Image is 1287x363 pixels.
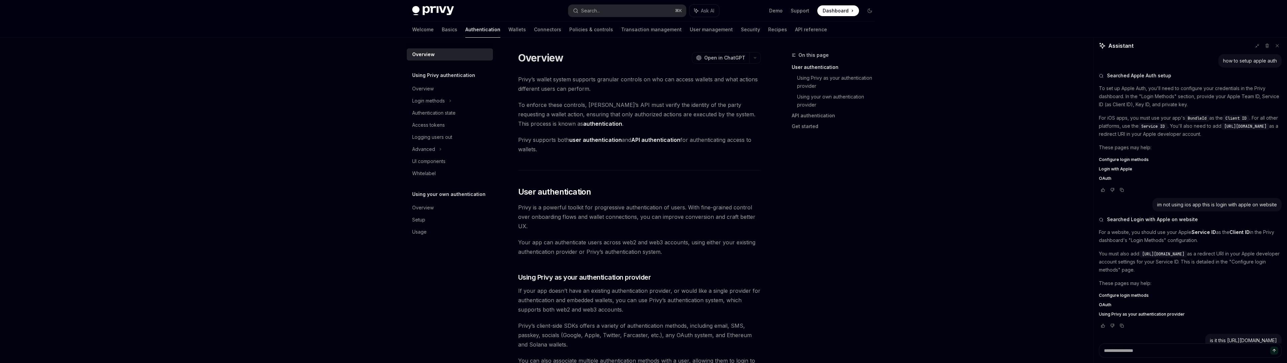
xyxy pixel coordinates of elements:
strong: Service ID [1191,229,1216,235]
p: You must also add as a redirect URI in your Apple developer account settings for your Service ID.... [1099,250,1282,274]
a: Authentication [465,22,500,38]
div: Login methods [412,97,445,105]
span: [URL][DOMAIN_NAME] [1142,251,1184,257]
span: Dashboard [823,7,849,14]
a: Using your own authentication provider [797,91,881,110]
span: Using Privy as your authentication provider [518,273,651,282]
a: API authentication [792,110,881,121]
div: Overview [412,50,435,58]
strong: API authentication [631,136,680,143]
a: Demo [769,7,783,14]
a: API reference [795,22,827,38]
div: Whitelabel [412,169,436,177]
a: Overview [407,48,493,61]
a: Configure login methods [1099,157,1282,162]
a: Support [791,7,809,14]
a: Usage [407,226,493,238]
span: If your app doesn’t have an existing authentication provider, or would like a single provider for... [518,286,761,314]
button: Ask AI [689,5,719,17]
span: Searched Apple Auth setup [1107,72,1171,79]
a: User management [690,22,733,38]
h1: Overview [518,52,564,64]
a: User authentication [792,62,881,73]
span: OAuth [1099,176,1111,181]
span: To enforce these controls, [PERSON_NAME]’s API must verify the identity of the party requesting a... [518,100,761,128]
div: Setup [412,216,425,224]
p: For a website, you should use your Apple as the in the Privy dashboard's "Login Methods" configur... [1099,228,1282,244]
a: Whitelabel [407,167,493,179]
div: Logging users out [412,133,452,141]
span: Privy’s client-side SDKs offers a variety of authentication methods, including email, SMS, passke... [518,321,761,349]
span: Client ID [1225,116,1247,121]
a: Logging users out [407,131,493,143]
span: Using Privy as your authentication provider [1099,312,1185,317]
a: Basics [442,22,457,38]
div: Access tokens [412,121,445,129]
button: Send message [1270,347,1278,355]
p: These pages may help: [1099,144,1282,152]
span: BundleId [1188,116,1207,121]
a: Using Privy as your authentication provider [797,73,881,91]
span: Privy’s wallet system supports granular controls on who can access wallets and what actions diffe... [518,75,761,93]
a: Login with Apple [1099,166,1282,172]
a: Dashboard [817,5,859,16]
strong: user authentication [569,136,622,143]
span: User authentication [518,187,591,197]
div: UI components [412,157,445,165]
div: Overview [412,204,434,212]
div: Usage [412,228,427,236]
span: OAuth [1099,302,1111,308]
span: Your app can authenticate users across web2 and web3 accounts, using either your existing authent... [518,238,761,256]
a: Recipes [768,22,787,38]
span: On this page [798,51,829,59]
a: Setup [407,214,493,226]
button: Search...⌘K [568,5,686,17]
div: Advanced [412,145,435,153]
a: Get started [792,121,881,132]
span: Searched Login with Apple on website [1107,216,1198,223]
span: Configure login methods [1099,293,1149,298]
a: UI components [407,155,493,167]
a: Welcome [412,22,434,38]
img: dark logo [412,6,454,15]
strong: authentication [583,120,622,127]
a: Wallets [508,22,526,38]
p: For iOS apps, you must use your app's as the . For all other platforms, use the . You'll also nee... [1099,114,1282,138]
div: how to setup apple auth [1223,57,1277,64]
button: Toggle dark mode [864,5,875,16]
div: is it this [URL][DOMAIN_NAME] [1210,337,1277,344]
a: Overview [407,83,493,95]
span: ⌘ K [675,8,682,13]
a: Overview [407,202,493,214]
p: To set up Apple Auth, you'll need to configure your credentials in the Privy dashboard. In the "L... [1099,84,1282,109]
a: Access tokens [407,119,493,131]
a: OAuth [1099,176,1282,181]
span: Open in ChatGPT [704,54,745,61]
span: Assistant [1108,42,1134,50]
div: im not using ios app this is login with apple on website [1157,201,1277,208]
div: Authentication state [412,109,456,117]
span: Ask AI [701,7,714,14]
p: These pages may help: [1099,279,1282,287]
a: Security [741,22,760,38]
div: Search... [581,7,600,15]
a: OAuth [1099,302,1282,308]
a: Authentication state [407,107,493,119]
span: Privy is a powerful toolkit for progressive authentication of users. With fine-grained control ov... [518,203,761,231]
span: Service ID [1141,124,1165,129]
button: Open in ChatGPT [692,52,749,64]
a: Policies & controls [569,22,613,38]
button: Searched Login with Apple on website [1099,216,1282,223]
a: Using Privy as your authentication provider [1099,312,1282,317]
a: Transaction management [621,22,682,38]
h5: Using Privy authentication [412,71,475,79]
div: Overview [412,85,434,93]
span: Privy supports both and for authenticating access to wallets. [518,135,761,154]
button: Searched Apple Auth setup [1099,72,1282,79]
strong: Client ID [1229,229,1250,235]
a: Connectors [534,22,561,38]
span: [URL][DOMAIN_NAME] [1224,124,1266,129]
h5: Using your own authentication [412,190,486,198]
span: Login with Apple [1099,166,1132,172]
span: Configure login methods [1099,157,1149,162]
